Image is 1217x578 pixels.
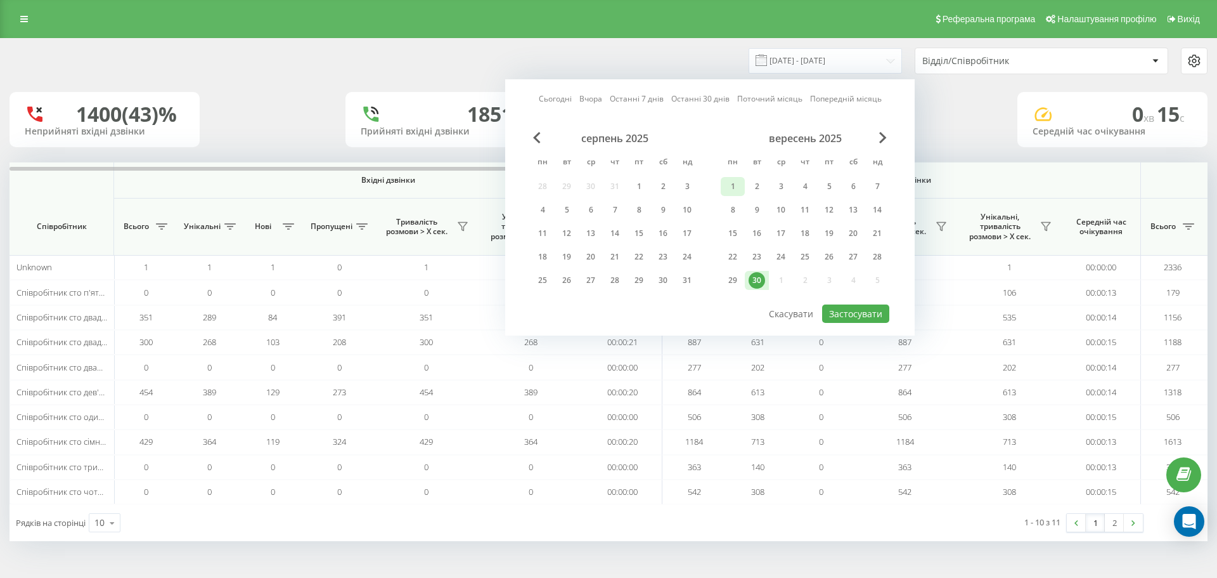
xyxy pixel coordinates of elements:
span: 506 [688,411,701,423]
td: 00:00:00 [1062,255,1141,280]
div: 9 [655,202,671,218]
td: 00:00:15 [1062,480,1141,504]
span: 1188 [1164,336,1182,348]
span: 1184 [896,436,914,447]
span: Співробітник сто тринадцять [16,461,129,473]
span: Unknown [16,261,52,273]
div: 3 [773,178,789,195]
a: 2 [1105,514,1124,532]
td: 00:00:00 [583,405,662,430]
div: нд 28 вер 2025 р. [865,247,889,266]
div: 8 [631,202,647,218]
div: вт 9 вер 2025 р. [745,200,769,220]
div: пт 26 вер 2025 р. [817,247,841,266]
div: 11 [534,225,551,242]
td: 00:00:13 [1062,280,1141,305]
div: 23 [655,249,671,265]
span: 0 [207,362,212,373]
span: 0 [144,461,148,473]
abbr: середа [771,154,790,173]
div: вересень 2025 [721,132,889,145]
span: Всього [1147,221,1179,232]
span: 506 [1166,411,1180,423]
div: 20 [845,225,861,242]
div: нд 7 вер 2025 р. [865,177,889,196]
div: 27 [583,272,599,289]
div: 19 [558,249,575,265]
span: 324 [333,436,346,447]
div: пн 4 серп 2025 р. [531,200,555,220]
span: 0 [144,486,148,497]
span: Унікальні [184,221,221,232]
span: 887 [898,336,911,348]
span: 429 [139,436,153,447]
div: 21 [607,249,623,265]
span: 0 [1132,100,1157,128]
span: 0 [207,411,212,423]
div: Open Intercom Messenger [1174,506,1204,537]
span: 268 [203,336,216,348]
div: сб 6 вер 2025 р. [841,177,865,196]
div: 27 [845,249,861,265]
div: пт 12 вер 2025 р. [817,200,841,220]
div: вт 12 серп 2025 р. [555,224,579,243]
div: 11 [797,202,813,218]
span: 363 [688,461,701,473]
div: чт 21 серп 2025 р. [603,247,627,266]
div: чт 14 серп 2025 р. [603,224,627,243]
div: ср 13 серп 2025 р. [579,224,603,243]
div: пт 5 вер 2025 р. [817,177,841,196]
span: 631 [1003,336,1016,348]
a: Останні 30 днів [671,93,730,105]
span: 289 [203,312,216,323]
div: Відділ/Співробітник [922,56,1074,67]
div: ср 6 серп 2025 р. [579,200,603,220]
a: Вчора [579,93,602,105]
div: ср 17 вер 2025 р. [769,224,793,243]
div: 18 [534,249,551,265]
div: 26 [821,249,837,265]
span: 0 [819,386,823,398]
span: 84 [268,312,277,323]
div: чт 18 вер 2025 р. [793,224,817,243]
span: 0 [207,287,212,298]
span: 389 [203,386,216,398]
div: 17 [679,225,695,242]
span: 0 [271,461,275,473]
div: 14 [607,225,623,242]
span: 0 [271,411,275,423]
div: 10 [773,202,789,218]
span: 0 [337,461,342,473]
div: пт 19 вер 2025 р. [817,224,841,243]
div: пт 15 серп 2025 р. [627,224,651,243]
abbr: п’ятниця [820,154,839,173]
span: 506 [898,411,911,423]
div: сб 2 серп 2025 р. [651,177,675,196]
div: 5 [558,202,575,218]
div: 15 [724,225,741,242]
div: нд 17 серп 2025 р. [675,224,699,243]
td: 00:00:14 [1062,380,1141,405]
span: Next Month [879,132,887,143]
span: 631 [751,336,764,348]
span: 454 [420,386,433,398]
abbr: вівторок [747,154,766,173]
span: 0 [819,362,823,373]
div: 6 [583,202,599,218]
div: чт 7 серп 2025 р. [603,200,627,220]
div: 12 [821,202,837,218]
span: 887 [688,336,701,348]
span: 0 [207,461,212,473]
span: 1184 [685,436,703,447]
div: 4 [534,202,551,218]
span: 202 [1003,362,1016,373]
span: Співробітник сто чотирнадцять [16,486,139,497]
div: 12 [558,225,575,242]
button: Застосувати [822,305,889,323]
a: Останні 7 днів [610,93,664,105]
div: 4 [797,178,813,195]
span: 1 [424,261,428,273]
span: 268 [524,336,538,348]
div: вт 26 серп 2025 р. [555,271,579,290]
span: 613 [1003,386,1016,398]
